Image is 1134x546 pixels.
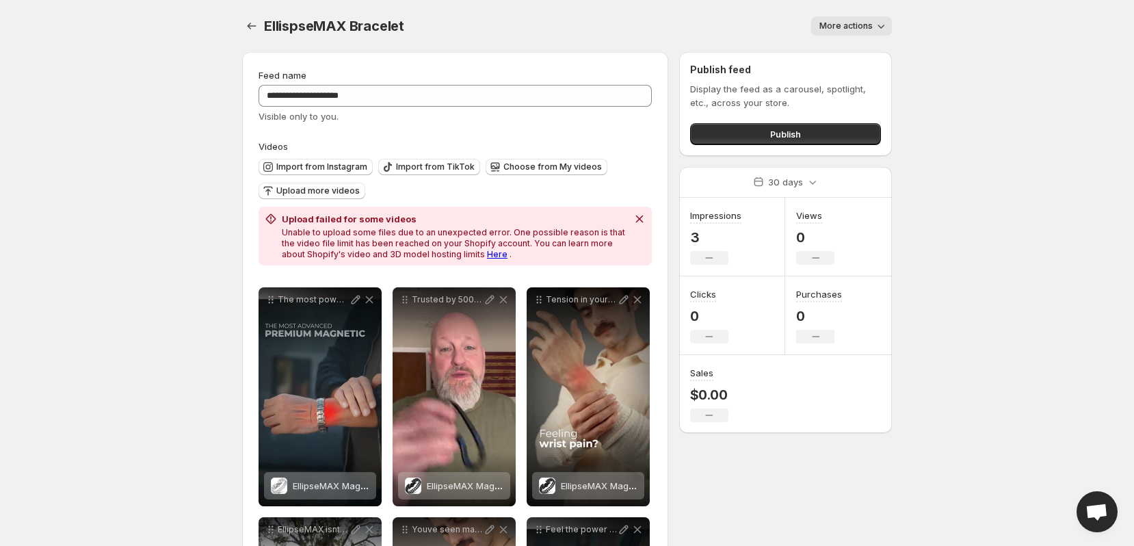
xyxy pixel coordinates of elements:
[546,524,617,535] p: Feel the power of 5000 Gauss magnets Boost circulation reduce tension enhance recoveryall in style
[690,287,716,301] h3: Clicks
[539,478,555,494] img: EllipseMAX Magnetic Bracelet for Men (Black)
[412,524,483,535] p: Youve seen magnetic bracelets before But not like this EllipseMAX is bold adjustable waterproof a...
[276,185,360,196] span: Upload more videos
[412,294,483,305] p: Trusted by 500000 customers EllipseMAX is our strongest release yet
[819,21,873,31] span: More actions
[796,229,834,246] p: 0
[487,249,507,259] a: Here
[630,209,649,229] button: Dismiss notification
[1077,491,1118,532] div: Open chat
[259,287,382,506] div: The most powerful magnetic bracelet yet EllipseMAX is titanium-crafted ultra-light 5X stronger th...
[527,287,650,506] div: Tension in your wrist Stiff hands Try wearable wellness that actually works Shop the EllipseMax M...
[690,229,741,246] p: 3
[259,141,288,152] span: Videos
[690,366,713,380] h3: Sales
[259,70,306,81] span: Feed name
[282,212,627,226] h2: Upload failed for some videos
[259,111,339,122] span: Visible only to you.
[796,209,822,222] h3: Views
[378,159,480,175] button: Import from TikTok
[264,18,404,34] span: EllispseMAX Bracelet
[811,16,892,36] button: More actions
[278,294,349,305] p: The most powerful magnetic bracelet yet EllipseMAX is titanium-crafted ultra-light 5X stronger th...
[690,63,881,77] h2: Publish feed
[796,308,842,324] p: 0
[293,480,488,491] span: EllipseMAX Magnetic Bracelet for Men (Silver)
[396,161,475,172] span: Import from TikTok
[768,175,803,189] p: 30 days
[282,227,627,260] p: Unable to upload some files due to an unexpected error. One possible reason is that the video fil...
[690,387,728,403] p: $0.00
[770,127,801,141] span: Publish
[561,480,756,491] span: EllipseMAX Magnetic Bracelet for Men (Black)
[259,183,365,199] button: Upload more videos
[242,16,261,36] button: Settings
[393,287,516,506] div: Trusted by 500000 customers EllipseMAX is our strongest release yetEllipseMAX Magnetic Bracelet f...
[690,82,881,109] p: Display the feed as a carousel, spotlight, etc., across your store.
[690,209,741,222] h3: Impressions
[796,287,842,301] h3: Purchases
[405,478,421,494] img: EllipseMAX Magnetic Bracelet for Men (Black)
[278,524,349,535] p: EllipseMAX isnt just a bracelet its magnetic support designed to align with your bodys energy No ...
[427,480,622,491] span: EllipseMAX Magnetic Bracelet for Men (Black)
[486,159,607,175] button: Choose from My videos
[690,308,728,324] p: 0
[546,294,617,305] p: Tension in your wrist Stiff hands Try wearable wellness that actually works Shop the EllipseMax M...
[690,123,881,145] button: Publish
[276,161,367,172] span: Import from Instagram
[271,478,287,494] img: EllipseMAX Magnetic Bracelet for Men (Silver)
[503,161,602,172] span: Choose from My videos
[259,159,373,175] button: Import from Instagram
